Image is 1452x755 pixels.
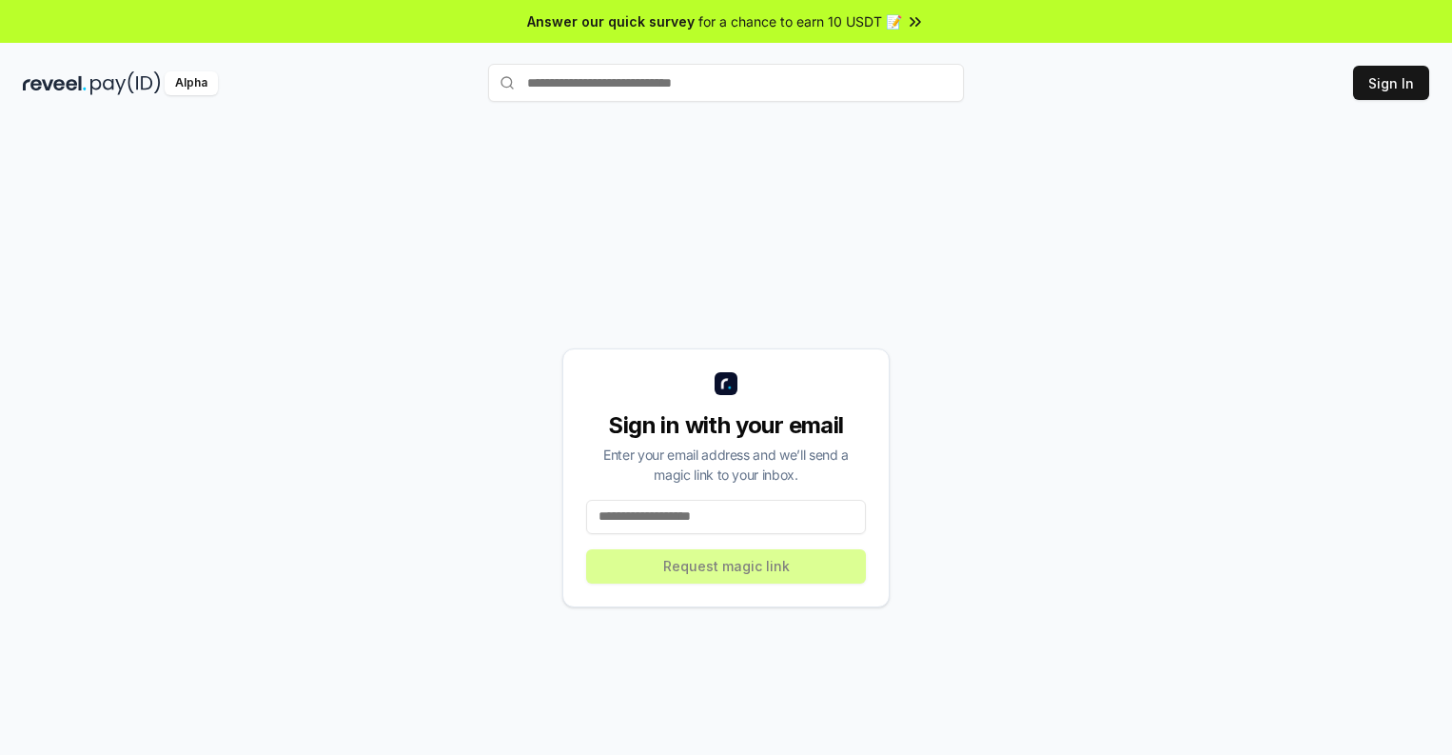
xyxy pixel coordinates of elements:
[1353,66,1429,100] button: Sign In
[165,71,218,95] div: Alpha
[90,71,161,95] img: pay_id
[698,11,902,31] span: for a chance to earn 10 USDT 📝
[586,410,866,441] div: Sign in with your email
[586,445,866,485] div: Enter your email address and we’ll send a magic link to your inbox.
[23,71,87,95] img: reveel_dark
[715,372,737,395] img: logo_small
[527,11,695,31] span: Answer our quick survey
